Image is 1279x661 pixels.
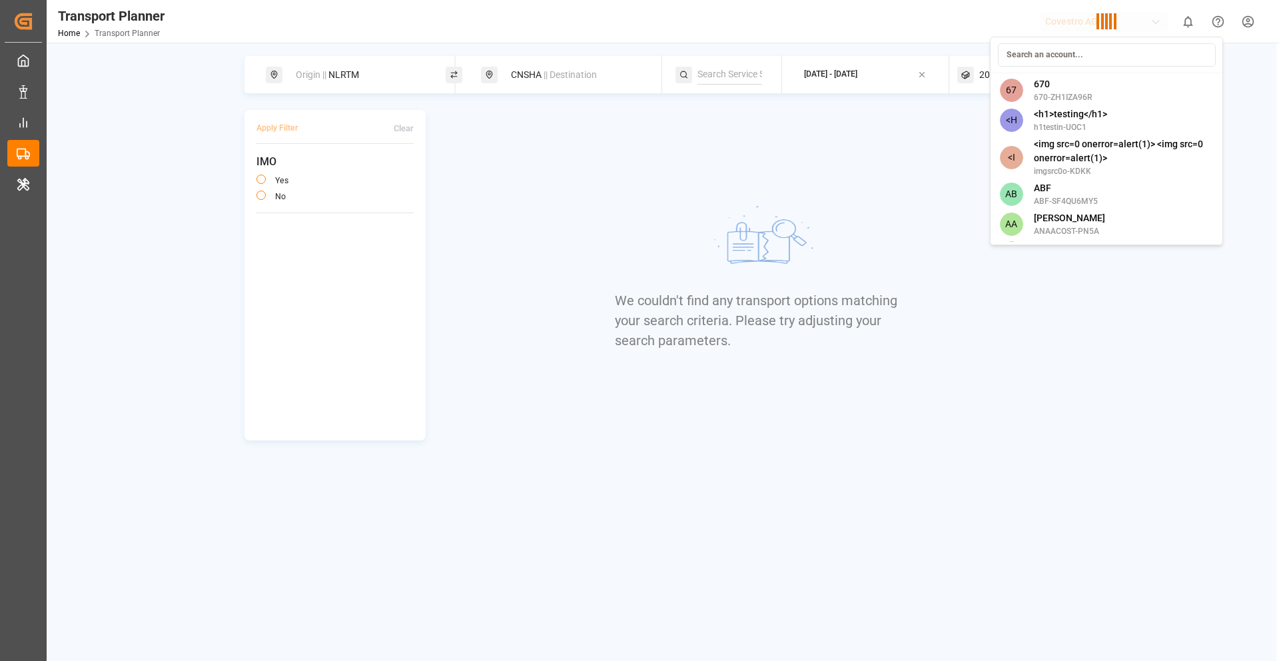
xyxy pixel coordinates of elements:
p: We couldn't find any transport options matching your search criteria. Please try adjusting your s... [615,291,903,350]
span: || Destination [544,69,597,80]
div: [DATE] - [DATE] [804,69,857,81]
div: CNSHA [503,63,647,87]
label: no [275,193,286,201]
div: Clear [394,123,414,135]
div: NLRTM [288,63,432,87]
img: No results [659,191,859,291]
span: IMO [256,154,414,170]
button: Help Center [1203,7,1233,37]
button: show 0 new notifications [1173,7,1203,37]
span: Origin || [296,69,326,80]
span: 20GP [979,68,1003,82]
input: Search Service String [697,65,762,85]
div: Transport Planner [58,6,165,26]
input: Search an account... [998,43,1216,67]
a: Home [58,29,80,38]
label: yes [275,177,288,185]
